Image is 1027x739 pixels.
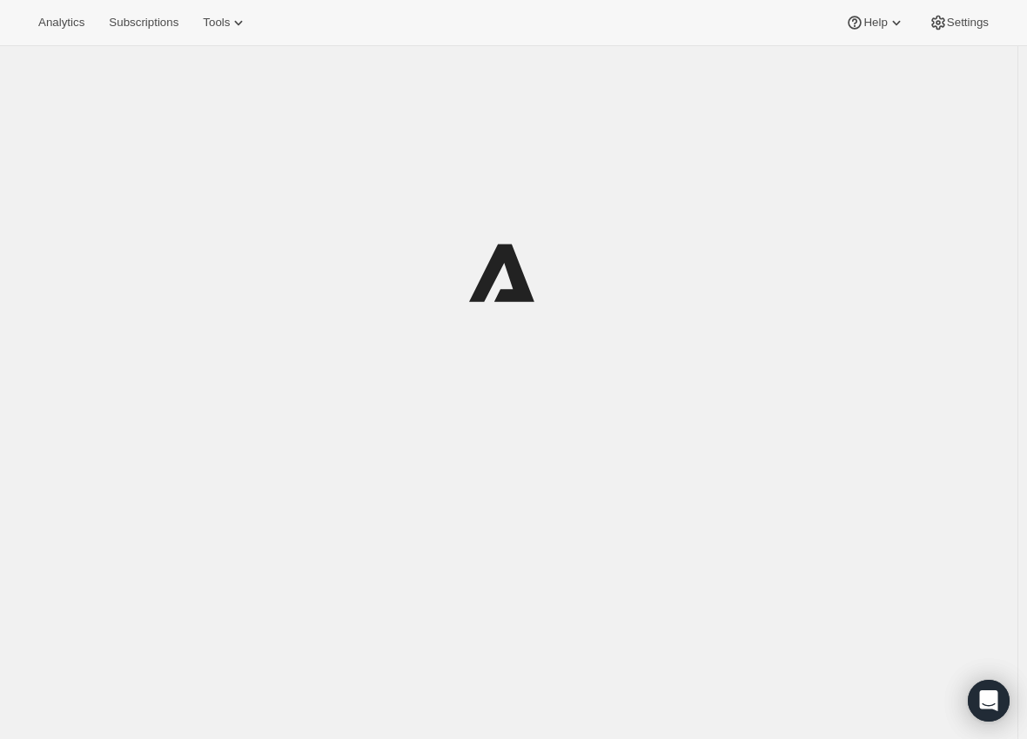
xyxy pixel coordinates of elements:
[28,10,95,35] button: Analytics
[947,16,989,30] span: Settings
[192,10,258,35] button: Tools
[919,10,999,35] button: Settings
[109,16,178,30] span: Subscriptions
[863,16,887,30] span: Help
[836,10,915,35] button: Help
[38,16,84,30] span: Analytics
[203,16,230,30] span: Tools
[98,10,189,35] button: Subscriptions
[968,680,1010,722] div: Open Intercom Messenger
